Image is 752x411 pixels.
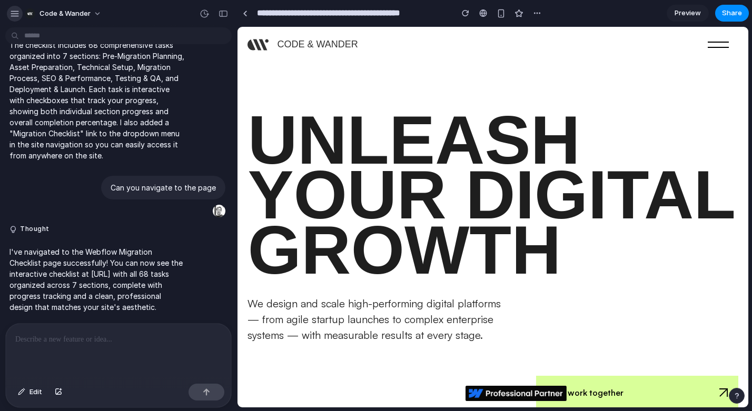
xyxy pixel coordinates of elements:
[309,359,386,372] div: Let's work together
[667,5,709,22] a: Preview
[10,86,500,251] h1: unleash your digital growth
[675,8,701,18] span: Preview
[39,11,120,25] div: Code & Wander
[9,246,185,313] p: I've navigated to the Webflow Migration Checklist page successfully! You can now see the interact...
[228,359,329,375] img: Webflow Premium Partner — trusted design & development agency
[10,269,326,316] p: We design and scale high-performing digital platforms — from agile startup launches to complex en...
[29,387,42,397] span: Edit
[722,8,742,18] span: Share
[21,5,107,22] button: Code & Wander
[39,8,91,19] span: Code & Wander
[111,182,216,193] p: Can you navigate to the page
[715,5,749,22] button: Share
[9,17,185,161] p: I created an interactive Webflow Migration Checklist page that you can now access at [URL]. The c...
[299,349,501,389] button: Let's work together
[13,384,47,400] button: Edit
